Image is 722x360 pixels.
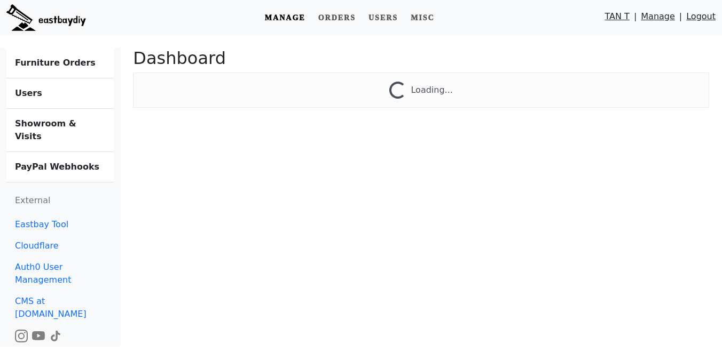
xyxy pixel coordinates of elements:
a: Orders [314,8,360,28]
a: Manage [261,8,310,28]
span: | [679,10,682,28]
a: Auth0 User Management [6,257,114,291]
a: TAN T [605,10,630,28]
div: Loading... [411,84,452,99]
a: Watch the build video or pictures on TikTok [49,330,62,340]
a: Eastbay Tool [6,214,114,235]
h2: Dashboard [133,48,709,68]
a: Logout [686,10,716,28]
span: | [634,10,637,28]
b: Users [15,88,42,98]
a: Watch the build video or pictures on Instagram [15,330,28,340]
a: Misc [406,8,439,28]
a: Watch the build video or pictures on YouTube [32,330,45,340]
span: External [15,195,50,205]
a: Showroom & Visits [6,109,114,152]
a: Users [364,8,402,28]
b: Furniture Orders [15,58,96,68]
a: CMS at [DOMAIN_NAME] [6,291,114,325]
b: PayPal Webhooks [15,162,99,172]
a: PayPal Webhooks [6,152,114,182]
a: Cloudflare [6,235,114,257]
a: Furniture Orders [6,48,114,78]
b: Showroom & Visits [15,118,76,141]
a: Manage [641,10,675,28]
img: eastbaydiy [6,4,86,31]
a: Users [6,78,114,109]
